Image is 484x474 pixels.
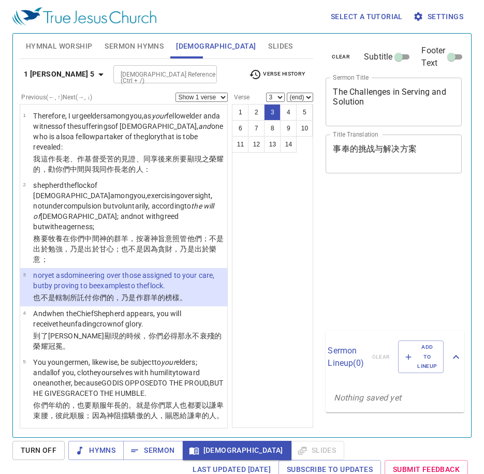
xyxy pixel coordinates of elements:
[33,357,224,398] p: You younger
[326,330,464,383] div: Sermon Lineup(0)clearAdd to Lineup
[33,111,224,152] p: Therefore, I urge
[41,255,48,263] wg4290: ；
[33,132,198,151] wg2532: a fellow
[296,104,313,121] button: 5
[280,104,297,121] button: 4
[114,411,224,420] wg2316: 阻擋
[33,401,224,420] wg5293: 年長的
[191,444,283,457] span: [DEMOGRAPHIC_DATA]
[136,293,187,302] wg235: 作
[117,320,143,328] wg4735: of glory
[23,272,25,277] span: 3
[131,444,174,457] span: Sermon
[33,401,224,420] wg4245: 。就是
[70,293,187,302] wg2634: 所託付
[33,368,223,397] wg1463: yourselves with humility
[33,181,214,231] wg4168: of [DEMOGRAPHIC_DATA]
[198,122,211,130] i: and
[33,154,224,174] p: 我這作長老
[248,120,265,137] button: 7
[33,191,214,231] wg3588: among
[143,293,187,302] wg1096: 群羊
[33,245,216,263] wg235: 出於甘心
[183,441,291,460] button: [DEMOGRAPHIC_DATA]
[33,234,224,263] wg4165: 在你們
[33,309,181,328] wg3588: Chief
[411,7,467,26] button: Settings
[33,245,216,263] wg1596: ；也不是
[232,136,248,153] button: 11
[264,120,281,137] button: 8
[248,104,265,121] button: 2
[33,308,224,329] p: And
[39,389,145,397] sc: E GIVES
[107,379,208,387] sc: OD
[232,104,248,121] button: 1
[333,144,454,164] textarea: 事奉的挑战与解决方案
[172,411,224,420] wg1325: 恩
[33,181,214,231] wg3588: flock
[268,40,292,53] span: Slides
[123,441,183,460] button: Sermon
[33,202,214,231] wg235: voluntarily
[12,441,65,460] button: Turn Off
[33,271,214,290] wg5613: domineering over those assigned to your care
[33,379,223,397] wg3754: G
[33,122,223,151] wg3144: of the
[33,155,224,173] wg3804: 見證
[33,202,214,231] wg1596: , according
[67,320,143,328] wg3588: unfading
[33,389,146,397] wg1161: H
[147,282,165,290] wg3588: flock
[232,120,248,137] button: 6
[152,112,167,120] i: your
[33,234,224,263] wg1983: 他們；不是
[26,40,93,53] span: Hymnal Worship
[33,202,214,231] wg2596: to [DEMOGRAPHIC_DATA]
[33,426,224,457] p: Therefore
[58,223,94,231] wg4290: eagerness;
[158,293,187,302] wg4168: 的榜樣
[20,65,111,84] button: 1 [PERSON_NAME] 5
[33,292,224,303] p: 也不是
[33,270,224,291] p: nor
[33,309,181,328] wg750: Shepherd appears
[97,282,165,290] wg1096: examples
[33,165,150,173] wg1391: 的，勸
[89,389,144,397] wg5485: TO THE HUMBLE
[128,165,150,173] wg4850: 的人：
[243,67,311,82] button: Verse History
[180,411,224,420] wg5485: 給謙卑
[33,309,181,328] wg2532: when the
[421,45,445,69] span: Footer Text
[33,155,224,173] wg4245: 、作基督
[326,51,356,63] button: clear
[248,136,265,153] button: 12
[63,342,70,350] wg4735: 。
[77,444,115,457] span: Hymns
[176,40,256,53] span: [DEMOGRAPHIC_DATA]
[33,245,216,263] wg317: ，乃是
[144,389,146,397] wg5011: .
[21,444,56,457] span: Turn Off
[116,68,197,80] input: Type Bible Reference
[33,411,224,420] wg5012: 束腰
[328,345,363,369] p: Sermon Lineup ( 0 )
[107,411,224,420] wg3754: 神
[55,165,151,173] wg3870: 你們
[33,155,224,173] wg5547: 受苦的
[296,120,313,137] button: 10
[202,411,224,420] wg5011: 的人。
[48,342,70,350] wg1391: 冠冕
[264,104,281,121] button: 3
[33,233,224,264] p: 務要牧養
[332,52,350,62] span: clear
[33,202,214,231] wg3361: under
[96,320,143,328] wg262: crown
[61,143,63,151] wg601: :
[117,379,208,387] wg3588: IS OPPOSED
[56,320,143,328] wg2865: the
[33,234,224,263] wg5213: 中間
[327,7,407,26] button: Select a tutorial
[33,202,214,220] i: the will of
